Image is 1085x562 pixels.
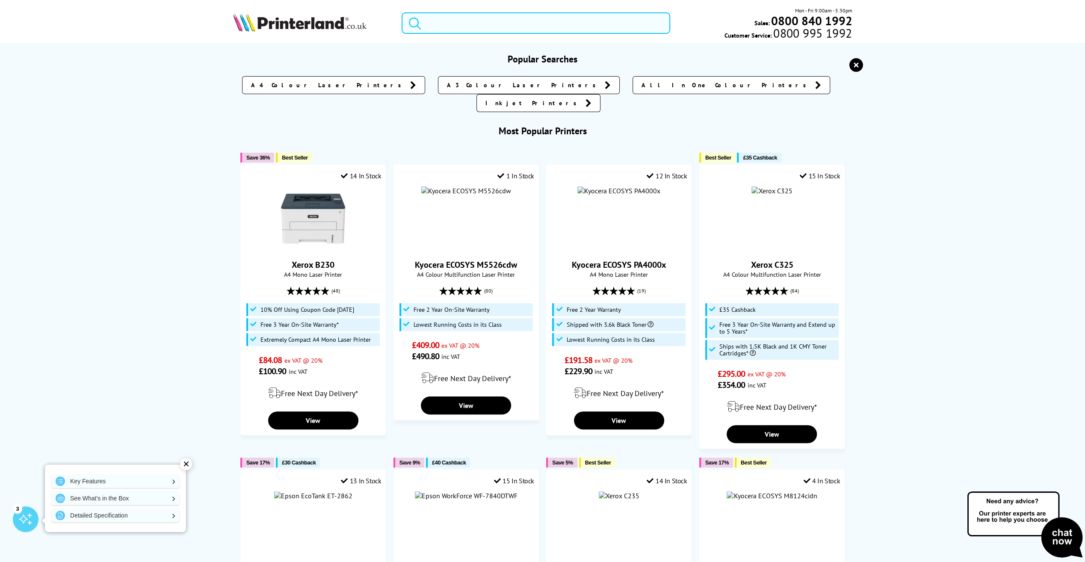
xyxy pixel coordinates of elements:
[585,459,611,466] span: Best Seller
[551,381,687,405] div: modal_delivery
[699,458,733,467] button: Save 17%
[421,186,511,195] img: Kyocera ECOSYS M5526cdw
[259,355,282,366] span: £84.08
[747,381,766,389] span: inc VAT
[180,458,192,470] div: ✕
[402,12,670,34] input: Sea
[735,458,771,467] button: Best Seller
[633,76,830,94] a: All In One Colour Printers
[795,6,852,15] span: Mon - Fri 9:00am - 5:30pm
[245,381,381,405] div: modal_delivery
[769,17,852,25] a: 0800 840 1992
[447,81,600,89] span: A3 Colour Laser Printers
[724,29,852,39] span: Customer Service:
[240,153,274,163] button: Save 36%
[426,458,470,467] button: £40 Cashback
[771,13,852,29] b: 0800 840 1992
[331,283,340,299] span: (48)
[341,476,381,485] div: 13 In Stock
[51,509,180,522] a: Detailed Specification
[260,321,339,328] span: Free 3 Year On-Site Warranty*
[497,172,534,180] div: 1 In Stock
[282,459,316,466] span: £30 Cashback
[414,321,502,328] span: Lowest Running Costs in its Class
[577,186,660,195] img: Kyocera ECOSYS PA4000x
[551,270,687,278] span: A4 Mono Laser Printer
[741,459,767,466] span: Best Seller
[747,370,785,378] span: ex VAT @ 20%
[281,244,345,252] a: Xerox B230
[705,459,729,466] span: Save 17%
[566,336,654,343] span: Lowest Running Costs in its Class
[572,259,666,270] a: Kyocera ECOSYS PA4000x
[276,458,320,467] button: £30 Cashback
[432,459,466,466] span: £40 Cashback
[719,343,837,357] span: Ships with 1.5K Black and 1K CMY Toner Cartridges*
[552,459,573,466] span: Save 5%
[647,172,687,180] div: 12 In Stock
[790,283,798,299] span: (84)
[233,125,852,137] h3: Most Popular Printers
[13,503,22,513] div: 3
[594,356,633,364] span: ex VAT @ 20%
[566,321,653,328] span: Shipped with 3.6k Black Toner
[599,491,639,500] a: Xerox C235
[259,366,287,377] span: £100.90
[393,458,424,467] button: Save 9%
[51,474,180,488] a: Key Features
[251,81,406,89] span: A4 Colour Laser Printers
[751,186,792,195] img: Xerox C325
[718,379,745,390] span: £354.00
[421,396,511,414] a: View
[800,172,840,180] div: 15 In Stock
[398,270,534,278] span: A4 Colour Multifunction Laser Printer
[574,411,664,429] a: View
[399,459,420,466] span: Save 9%
[565,355,592,366] span: £191.58
[245,270,381,278] span: A4 Mono Laser Printer
[704,270,840,278] span: A4 Colour Multifunction Laser Printer
[642,81,811,89] span: All In One Colour Printers
[246,154,270,161] span: Save 36%
[274,491,352,500] a: Epson EcoTank ET-2862
[751,259,793,270] a: Xerox C325
[566,306,621,313] span: Free 2 Year Warranty
[289,367,307,376] span: inc VAT
[242,76,425,94] a: A4 Colour Laser Printers
[260,306,354,313] span: 10% Off Using Coupon Code [DATE]
[705,154,731,161] span: Best Seller
[276,153,312,163] button: Best Seller
[594,367,613,376] span: inc VAT
[965,490,1085,560] img: Open Live Chat window
[727,491,817,500] img: Kyocera ECOSYS M8124cidn
[292,259,334,270] a: Xerox B230
[415,259,517,270] a: Kyocera ECOSYS M5526cdw
[704,395,840,419] div: modal_delivery
[284,356,322,364] span: ex VAT @ 20%
[260,336,371,343] span: Extremely Compact A4 Mono Laser Printer
[803,476,840,485] div: 4 In Stock
[240,458,274,467] button: Save 17%
[441,341,479,349] span: ex VAT @ 20%
[415,491,517,500] img: Epson WorkForce WF-7840DTWF
[414,306,490,313] span: Free 2 Year On-Site Warranty
[565,366,592,377] span: £229.90
[246,459,270,466] span: Save 17%
[438,76,620,94] a: A3 Colour Laser Printers
[51,491,180,505] a: See What's in the Box
[233,13,391,33] a: Printerland Logo
[268,411,358,429] a: View
[494,476,534,485] div: 15 In Stock
[441,352,460,361] span: inc VAT
[233,53,852,65] h3: Popular Searches
[398,366,534,390] div: modal_delivery
[484,283,493,299] span: (80)
[282,154,308,161] span: Best Seller
[772,29,852,37] span: 0800 995 1992
[699,153,736,163] button: Best Seller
